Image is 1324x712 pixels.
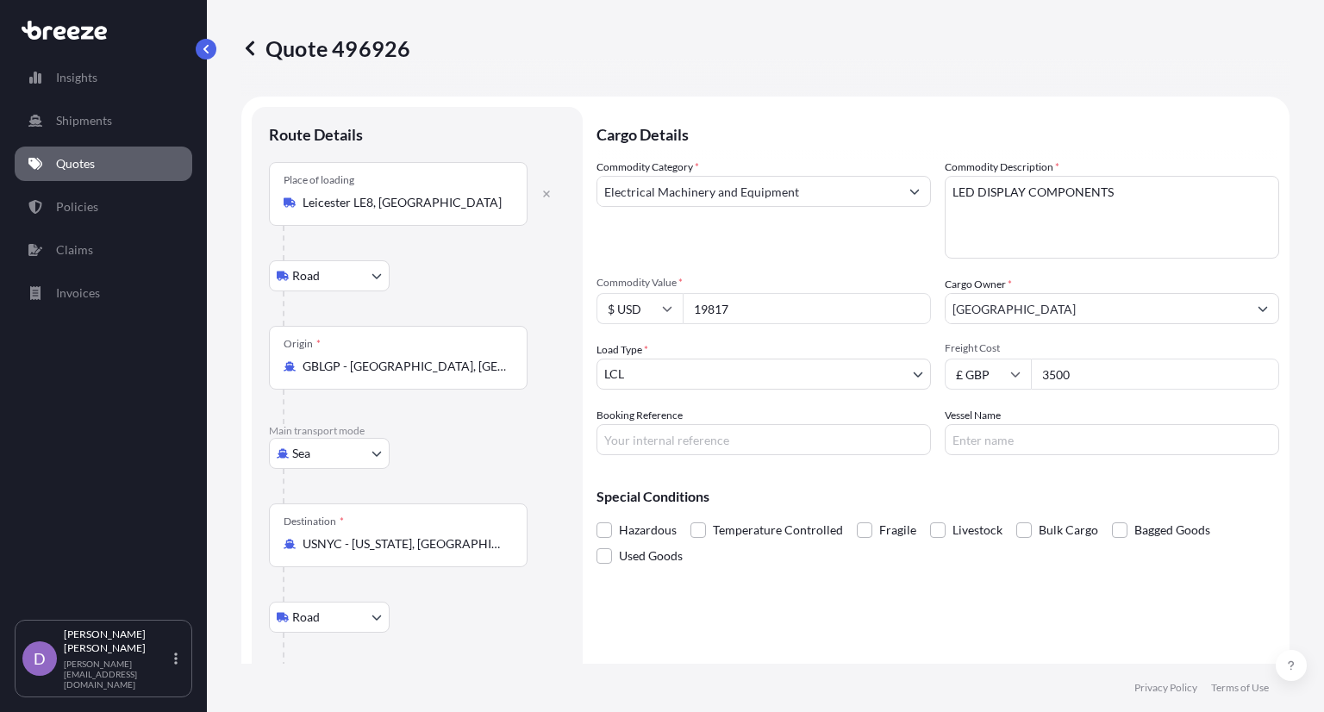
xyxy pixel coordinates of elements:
[34,650,46,667] span: D
[292,609,320,626] span: Road
[15,147,192,181] a: Quotes
[596,276,931,290] span: Commodity Value
[56,241,93,259] p: Claims
[64,659,171,690] p: [PERSON_NAME][EMAIL_ADDRESS][DOMAIN_NAME]
[713,517,843,543] span: Temperature Controlled
[945,159,1059,176] label: Commodity Description
[597,176,899,207] input: Select a commodity type
[596,424,931,455] input: Your internal reference
[15,103,192,138] a: Shipments
[56,284,100,302] p: Invoices
[1211,681,1269,695] a: Terms of Use
[596,107,1279,159] p: Cargo Details
[269,124,363,145] p: Route Details
[303,358,506,375] input: Origin
[292,445,310,462] span: Sea
[596,341,648,359] span: Load Type
[945,407,1001,424] label: Vessel Name
[284,337,321,351] div: Origin
[56,198,98,215] p: Policies
[1247,293,1278,324] button: Show suggestions
[241,34,410,62] p: Quote 496926
[945,424,1279,455] input: Enter name
[604,365,624,383] span: LCL
[269,602,390,633] button: Select transport
[15,190,192,224] a: Policies
[292,267,320,284] span: Road
[596,159,699,176] label: Commodity Category
[619,517,677,543] span: Hazardous
[15,233,192,267] a: Claims
[683,293,931,324] input: Type amount
[596,490,1279,503] p: Special Conditions
[15,276,192,310] a: Invoices
[619,543,683,569] span: Used Goods
[596,407,683,424] label: Booking Reference
[56,155,95,172] p: Quotes
[56,69,97,86] p: Insights
[1039,517,1098,543] span: Bulk Cargo
[269,260,390,291] button: Select transport
[1134,681,1197,695] a: Privacy Policy
[879,517,916,543] span: Fragile
[945,276,1012,293] label: Cargo Owner
[15,60,192,95] a: Insights
[64,628,171,655] p: [PERSON_NAME] [PERSON_NAME]
[945,341,1279,355] span: Freight Cost
[284,515,344,528] div: Destination
[952,517,1002,543] span: Livestock
[596,359,931,390] button: LCL
[303,535,506,553] input: Destination
[1134,517,1210,543] span: Bagged Goods
[1031,359,1279,390] input: Enter amount
[946,293,1247,324] input: Full name
[269,438,390,469] button: Select transport
[56,112,112,129] p: Shipments
[284,173,354,187] div: Place of loading
[303,194,506,211] input: Place of loading
[899,176,930,207] button: Show suggestions
[269,424,565,438] p: Main transport mode
[945,176,1279,259] textarea: LED DISPLAY COMPONENTS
